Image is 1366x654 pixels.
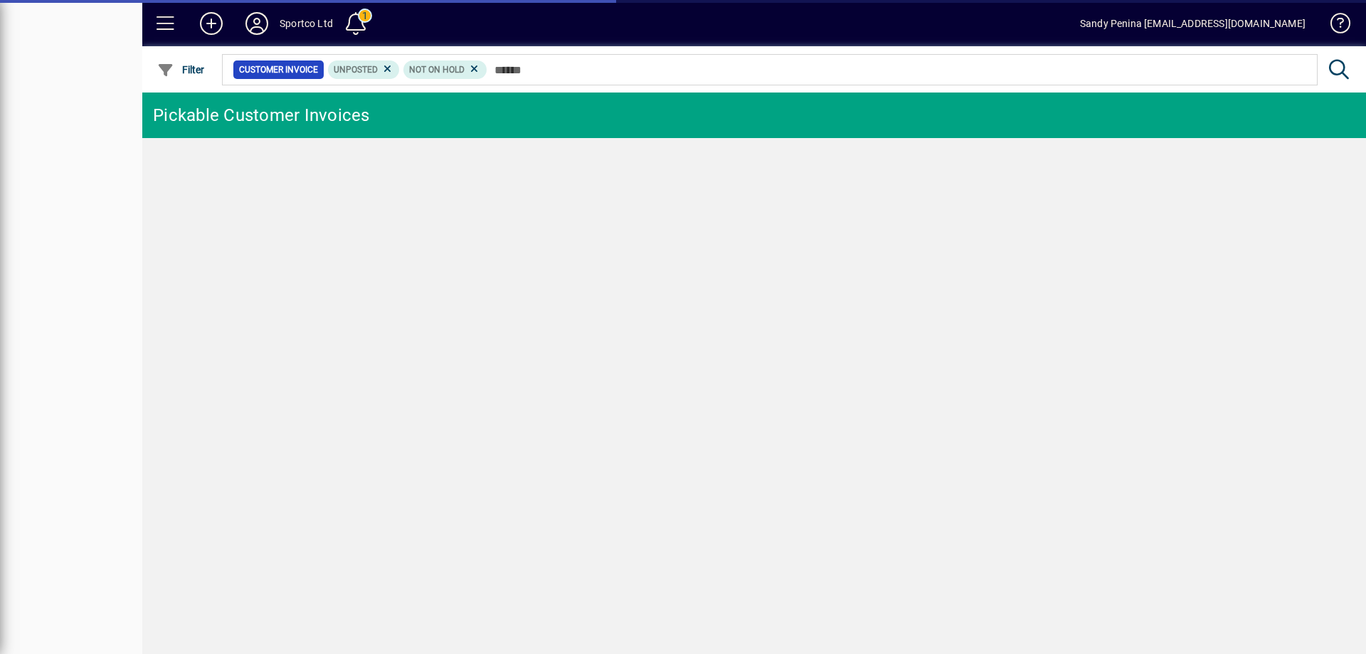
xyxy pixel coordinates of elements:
mat-chip: Hold Status: Not On Hold [403,60,487,79]
span: Unposted [334,65,378,75]
button: Add [189,11,234,36]
div: Pickable Customer Invoices [153,104,370,127]
div: Sandy Penina [EMAIL_ADDRESS][DOMAIN_NAME] [1080,12,1306,35]
span: Filter [157,64,205,75]
button: Filter [154,57,208,83]
div: Sportco Ltd [280,12,333,35]
span: Customer Invoice [239,63,318,77]
mat-chip: Customer Invoice Status: Unposted [328,60,400,79]
span: Not On Hold [409,65,465,75]
button: Profile [234,11,280,36]
a: Knowledge Base [1320,3,1348,49]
